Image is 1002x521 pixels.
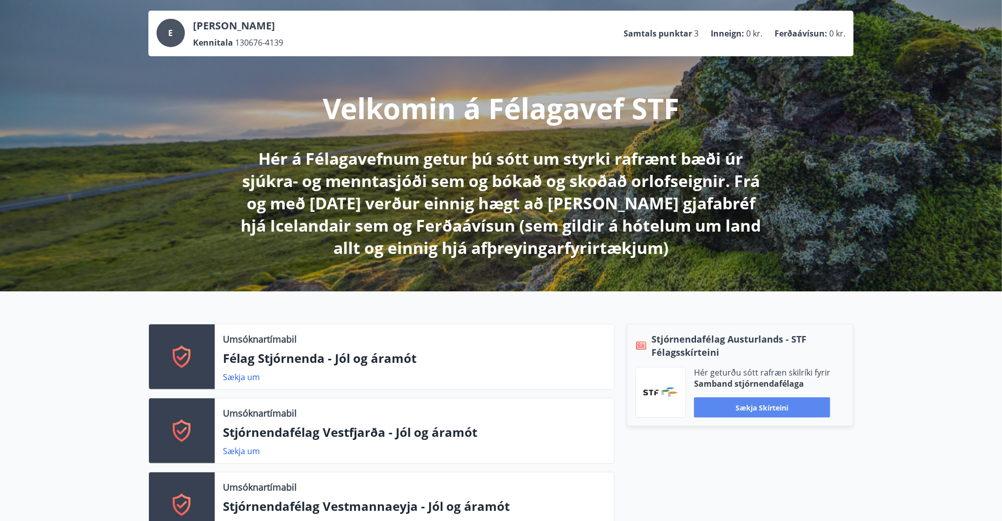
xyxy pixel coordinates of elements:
[223,371,260,383] a: Sækja um
[234,147,768,259] p: Hér á Félagavefnum getur þú sótt um styrki rafrænt bæði úr sjúkra- og menntasjóði sem og bókað og...
[694,28,699,39] span: 3
[643,388,678,397] img: vjCaq2fThgY3EUYqSgpjEiBg6WP39ov69hlhuPVN.png
[651,332,845,359] span: Stjórnendafélag Austurlands - STF Félagsskírteini
[223,406,297,420] p: Umsóknartímabil
[223,424,606,441] p: Stjórnendafélag Vestfjarða - Jól og áramót
[235,37,283,48] span: 130676-4139
[323,89,679,127] p: Velkomin á Félagavef STF
[624,28,692,39] p: Samtals punktar
[223,498,606,515] p: Stjórnendafélag Vestmannaeyja - Jól og áramót
[829,28,845,39] span: 0 kr.
[223,445,260,457] a: Sækja um
[223,480,297,494] p: Umsóknartímabil
[694,367,830,378] p: Hér geturðu sótt rafræn skilríki fyrir
[193,19,283,33] p: [PERSON_NAME]
[746,28,762,39] span: 0 kr.
[711,28,744,39] p: Inneign :
[223,350,606,367] p: Félag Stjórnenda - Jól og áramót
[775,28,827,39] p: Ferðaávísun :
[223,332,297,346] p: Umsóknartímabil
[169,27,173,39] span: E
[193,37,233,48] p: Kennitala
[694,378,830,389] p: Samband stjórnendafélaga
[694,397,830,418] button: Sækja skírteini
